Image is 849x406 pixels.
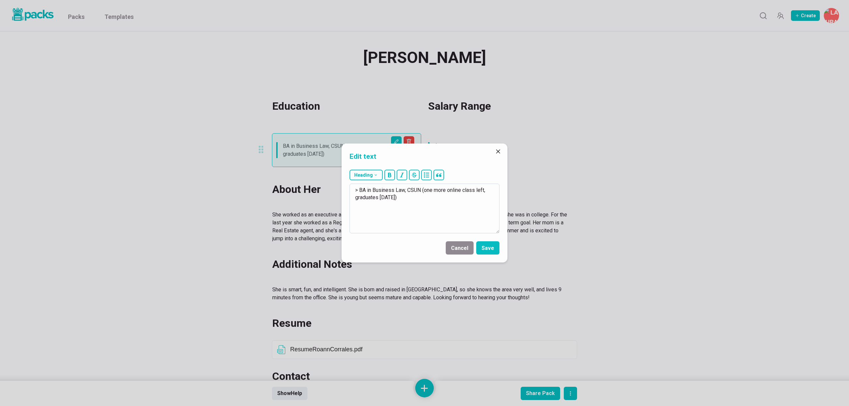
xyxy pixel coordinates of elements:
button: Cancel [446,241,474,255]
button: italic [397,170,407,180]
button: bullet [421,170,432,180]
textarea: > BA in Business Law, CSUN (one more online class left, graduates [DATE]) [350,184,499,233]
button: Save [476,241,499,255]
button: strikethrough [409,170,420,180]
button: bold [384,170,395,180]
button: Heading [350,170,383,180]
button: Close [493,146,503,157]
button: block quote [433,170,444,180]
header: Edit text [342,144,507,167]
